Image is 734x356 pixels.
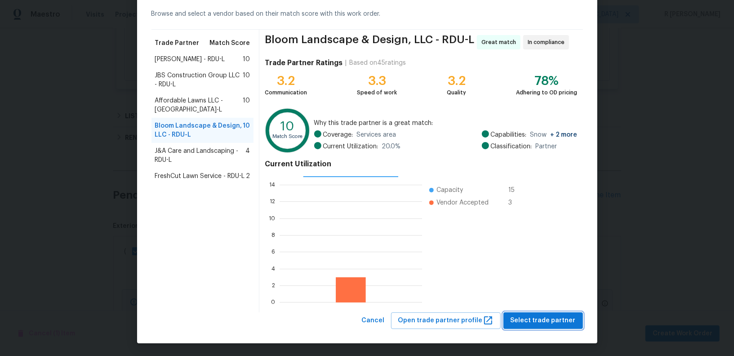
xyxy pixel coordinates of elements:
div: Quality [447,88,466,97]
span: Coverage: [323,130,353,139]
span: 15 [508,186,523,195]
h4: Trade Partner Ratings [265,58,343,67]
span: 2 [246,172,250,181]
text: 10 [281,120,295,133]
div: 3.2 [265,76,307,85]
span: 4 [245,147,250,165]
span: FreshCut Lawn Service - RDU-L [155,172,245,181]
button: Cancel [358,312,388,329]
span: 10 [243,121,250,139]
button: Select trade partner [503,312,583,329]
text: 10 [269,216,275,221]
div: | [343,58,349,67]
span: Services area [357,130,396,139]
span: Capabilities: [491,130,527,139]
div: Speed of work [357,88,397,97]
text: 14 [269,182,275,187]
span: Open trade partner profile [398,315,494,326]
span: 3 [508,198,523,207]
span: Bloom Landscape & Design, LLC - RDU-L [155,121,243,139]
span: 20.0 % [382,142,401,151]
span: In compliance [528,38,568,47]
span: J&A Care and Landscaping - RDU-L [155,147,246,165]
span: Why this trade partner is a great match: [314,119,578,128]
span: JBS Construction Group LLC - RDU-L [155,71,243,89]
div: 3.3 [357,76,397,85]
text: 8 [271,232,275,238]
span: [PERSON_NAME] - RDU-L [155,55,225,64]
text: 2 [272,283,275,288]
div: 78% [516,76,578,85]
span: Match Score [209,39,250,48]
div: Communication [265,88,307,97]
text: 12 [270,199,275,205]
text: Match Score [273,134,303,139]
h4: Current Utilization [265,160,577,169]
span: Affordable Lawns LLC - [GEOGRAPHIC_DATA]-L [155,96,243,114]
text: 4 [271,266,275,271]
span: Cancel [362,315,385,326]
text: 6 [271,249,275,255]
span: Snow [530,130,578,139]
span: + 2 more [551,132,578,138]
div: Adhering to OD pricing [516,88,578,97]
div: 3.2 [447,76,466,85]
span: Great match [481,38,520,47]
span: 10 [243,71,250,89]
span: Partner [536,142,557,151]
div: Based on 45 ratings [349,58,406,67]
span: Classification: [491,142,532,151]
span: 10 [243,55,250,64]
button: Open trade partner profile [391,312,501,329]
span: Capacity [436,186,463,195]
span: Trade Partner [155,39,200,48]
span: Select trade partner [511,315,576,326]
span: 10 [243,96,250,114]
span: Vendor Accepted [436,198,489,207]
span: Current Utilization: [323,142,378,151]
span: Bloom Landscape & Design, LLC - RDU-L [265,35,474,49]
text: 0 [271,300,275,305]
